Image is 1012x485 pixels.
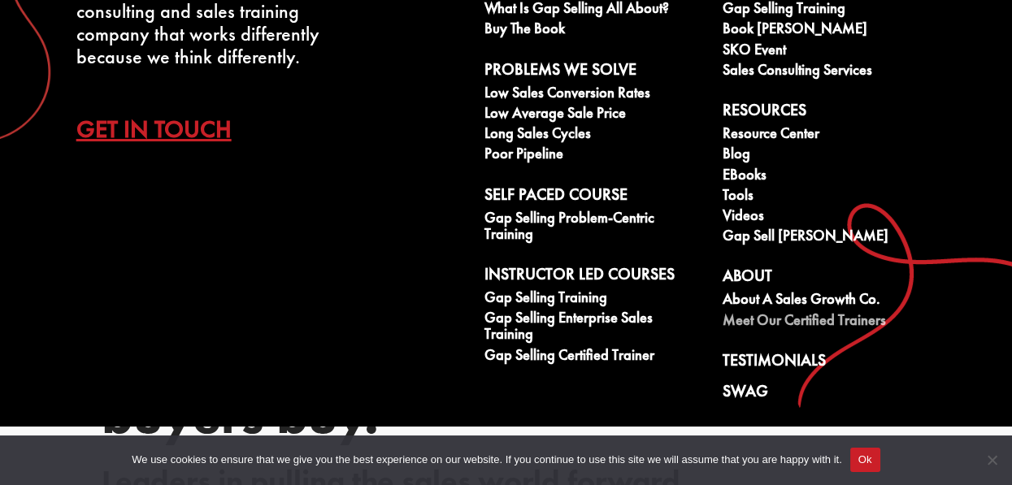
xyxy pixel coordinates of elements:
[723,20,943,41] a: Book [PERSON_NAME]
[723,207,943,227] a: Videos
[132,452,841,468] span: We use cookies to ensure that we give you the best experience on our website. If you continue to ...
[723,187,943,207] a: Tools
[484,210,705,246] a: Gap Selling Problem-Centric Training
[723,41,943,62] a: SKO Event
[723,101,943,125] a: Resources
[723,351,943,375] a: Testimonials
[723,227,943,248] a: Gap Sell [PERSON_NAME]
[484,105,705,125] a: Low Average Sale Price
[484,289,705,310] a: Gap Selling Training
[723,125,943,145] a: Resource Center
[484,265,705,289] a: Instructor Led Courses
[484,60,705,84] a: Problems We Solve
[723,312,943,332] a: Meet our Certified Trainers
[723,266,943,291] a: About
[723,145,943,166] a: Blog
[984,452,1000,468] span: No
[484,145,705,166] a: Poor Pipeline
[850,448,880,472] button: Ok
[484,125,705,145] a: Long Sales Cycles
[484,20,705,41] a: Buy The Book
[484,185,705,210] a: Self Paced Course
[484,84,705,105] a: Low Sales Conversion Rates
[723,62,943,82] a: Sales Consulting Services
[484,347,705,367] a: Gap Selling Certified Trainer
[76,101,256,158] a: Get In Touch
[723,291,943,311] a: About A Sales Growth Co.
[723,167,943,187] a: eBooks
[723,382,943,406] a: Swag
[484,310,705,346] a: Gap Selling Enterprise Sales Training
